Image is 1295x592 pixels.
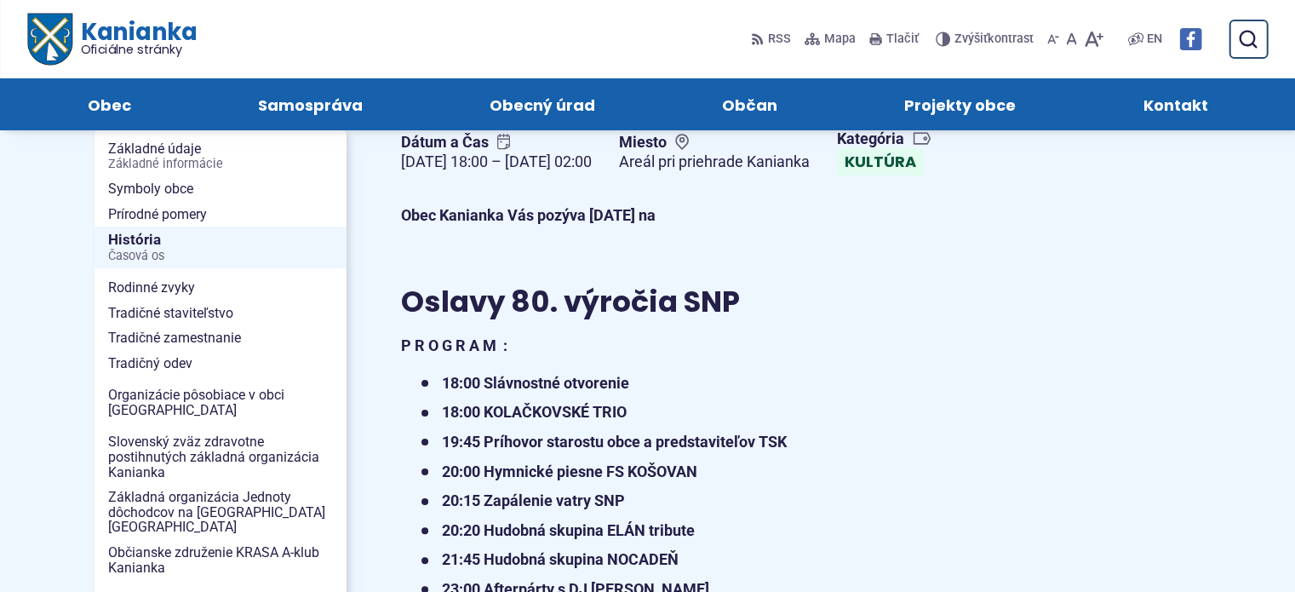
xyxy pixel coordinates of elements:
strong: 18:00 KOLAČKOVSKÉ TRIO [442,403,627,421]
a: Tradičné zamestnanie [95,325,347,351]
span: Mapa [824,29,856,49]
strong: 18:00 Slávnostné otvorenie [442,374,629,392]
span: Základná organizácia Jednoty dôchodcov na [GEOGRAPHIC_DATA] [GEOGRAPHIC_DATA] [108,485,333,540]
a: Obecný úrad [443,78,641,130]
span: Rodinné zvyky [108,275,333,301]
span: Občan [722,78,777,130]
span: Základné informácie [108,158,333,171]
span: Slovenský zväz zdravotne postihnutých základná organizácia Kanianka [108,429,333,485]
a: Projekty obce [858,78,1063,130]
span: Zvýšiť [954,32,988,46]
strong: Obec Kanianka Vás pozýva [DATE] na [401,206,656,224]
span: Tradičný odev [108,351,333,376]
strong: 19:45 Príhovor starostu obce a predstaviteľov TSK [442,433,787,451]
span: Kategória [837,129,931,149]
a: Základné údajeZákladné informácie [95,136,347,176]
figcaption: [DATE] 18:00 – [DATE] 02:00 [401,152,592,172]
strong: 20:00 Hymnické piesne FS KOŠOVAN [442,463,697,480]
a: Občianske združenie KRASA A-klub Kanianka [95,540,347,580]
span: RSS [768,29,791,49]
span: Dátum a Čas [401,133,592,152]
button: Nastaviť pôvodnú veľkosť písma [1063,21,1080,57]
a: Slovenský zväz zdravotne postihnutých základná organizácia Kanianka [95,429,347,485]
span: Oficiálne stránky [80,43,197,55]
span: Organizácie pôsobiace v obci [GEOGRAPHIC_DATA] [108,382,333,422]
span: Základné údaje [108,136,333,176]
a: Prírodné pomery [95,202,347,227]
span: Prírodné pomery [108,202,333,227]
a: Kultúra [837,148,924,175]
a: Symboly obce [95,176,347,202]
span: Kanianka [72,20,196,56]
span: Obecný úrad [490,78,595,130]
span: Občianske združenie KRASA A-klub Kanianka [108,540,333,580]
button: Tlačiť [866,21,922,57]
strong: 21:45 Hudobná skupina NOCADEŇ [442,550,679,568]
span: EN [1147,29,1162,49]
span: Symboly obce [108,176,333,202]
a: Občan [676,78,824,130]
a: HistóriaČasová os [95,227,347,268]
a: EN [1143,29,1166,49]
figcaption: Areál pri priehrade Kanianka [619,152,810,172]
span: Miesto [619,133,810,152]
button: Zvýšiťkontrast [936,21,1037,57]
a: Tradičný odev [95,351,347,376]
button: Zväčšiť veľkosť písma [1080,21,1107,57]
span: Obec [88,78,131,130]
a: Organizácie pôsobiace v obci [GEOGRAPHIC_DATA] [95,382,347,422]
span: kontrast [954,32,1034,47]
a: Kontakt [1097,78,1254,130]
span: Tradičné staviteľstvo [108,301,333,326]
span: Projekty obce [904,78,1016,130]
span: Tradičné zamestnanie [108,325,333,351]
a: Základná organizácia Jednoty dôchodcov na [GEOGRAPHIC_DATA] [GEOGRAPHIC_DATA] [95,485,347,540]
img: Prejsť na domovskú stránku [27,14,72,66]
a: Rodinné zvyky [95,275,347,301]
span: História [108,227,333,268]
span: Samospráva [258,78,363,130]
a: RSS [751,21,794,57]
strong: P R O G R A M : [401,336,507,354]
a: Logo Kanianka, prejsť na domovskú stránku. [27,14,197,66]
a: Obec [41,78,177,130]
img: Prejsť na Facebook stránku [1179,28,1201,50]
a: Samospráva [211,78,409,130]
button: Zmenšiť veľkosť písma [1044,21,1063,57]
span: Kontakt [1143,78,1207,130]
a: Mapa [801,21,859,57]
span: Tlačiť [886,32,919,47]
span: Oslavy 80. výročia SNP [401,281,740,322]
strong: 20:15 Zapálenie vatry SNP [442,491,625,509]
a: Tradičné staviteľstvo [95,301,347,326]
span: Časová os [108,250,333,263]
strong: 20:20 Hudobná skupina ELÁN tribute [442,521,695,539]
